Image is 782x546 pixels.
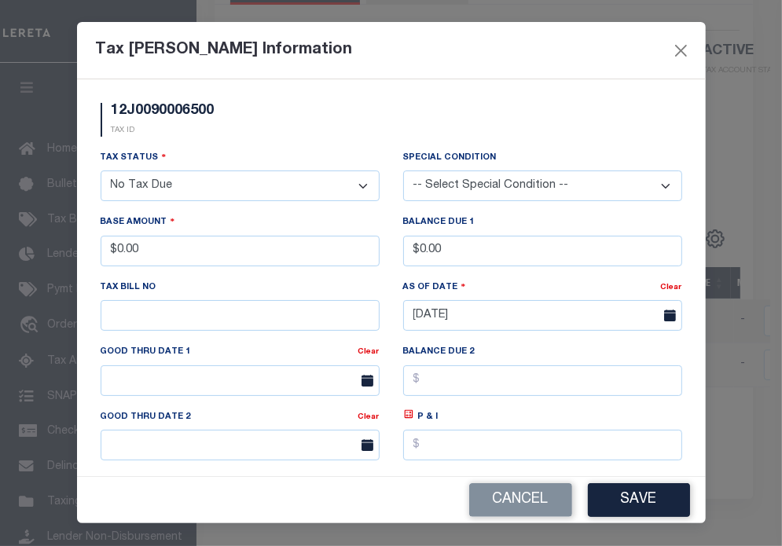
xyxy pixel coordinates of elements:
p: TAX ID [112,125,229,137]
a: Clear [358,413,380,421]
input: $ [403,236,682,266]
a: Clear [661,284,682,291]
h5: 12J0090006500 [112,103,229,120]
a: Clear [358,348,380,356]
h5: Tax [PERSON_NAME] Information [96,41,353,60]
button: Save [588,483,690,517]
label: As Of Date [403,280,466,295]
label: P & I [417,411,438,424]
label: Balance Due 1 [403,216,475,229]
label: Special Condition [403,152,497,165]
label: Balance Due 2 [403,346,475,359]
button: Close [670,40,691,60]
input: $ [403,365,682,396]
input: $ [403,430,682,460]
button: Cancel [469,483,572,517]
input: $ [101,236,380,266]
